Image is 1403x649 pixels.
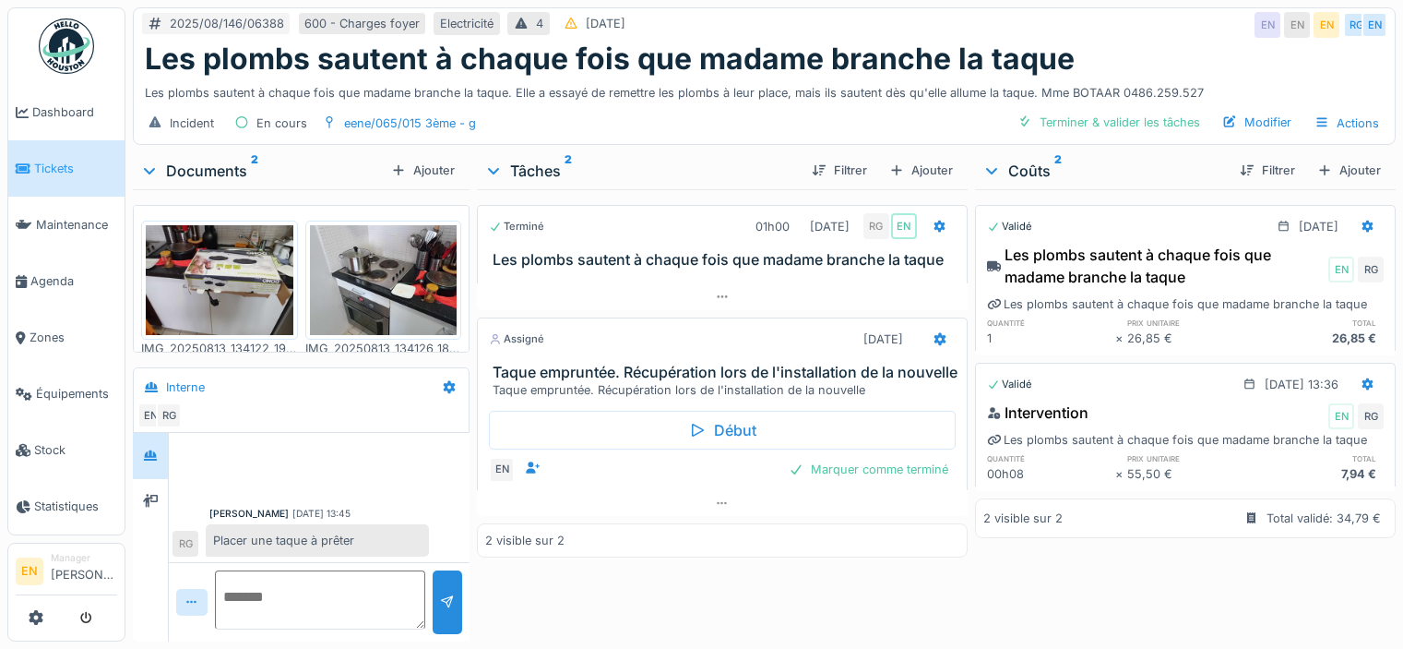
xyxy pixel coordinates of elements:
h6: prix unitaire [1127,452,1255,464]
div: Coûts [982,160,1225,182]
div: Les plombs sautent à chaque fois que madame branche la taque. Elle a essayé de remettre les plomb... [145,77,1384,102]
span: Tickets [34,160,117,177]
h6: prix unitaire [1127,317,1255,329]
div: 600 - Charges foyer [304,15,420,32]
div: 7,94 € [1255,465,1384,483]
div: eene/065/015 3ème - g [344,114,476,132]
h1: Les plombs sautent à chaque fois que madame branche la taque [145,42,1075,77]
a: Dashboard [8,84,125,140]
div: En cours [256,114,307,132]
div: EN [1284,12,1310,38]
span: Statistiques [34,498,117,515]
div: 55,50 € [1127,465,1255,483]
a: EN Manager[PERSON_NAME] [16,551,117,595]
div: Assigné [489,331,544,347]
div: 26,85 € [1255,330,1384,347]
a: Équipements [8,366,125,422]
div: Ajouter [1310,158,1388,183]
h3: Taque empruntée. Récupération lors de l'installation de la nouvelle [493,364,959,381]
div: EN [1314,12,1339,38]
div: Placer une taque à prêter [206,524,429,557]
div: Filtrer [804,158,874,183]
h6: quantité [987,317,1115,329]
div: Actions [1306,110,1387,137]
div: [DATE] [586,15,625,32]
li: EN [16,558,43,585]
div: 2025/08/146/06388 [170,15,284,32]
div: Terminer & valider les tâches [1010,110,1207,135]
div: Début [489,411,956,450]
div: Incident [170,114,214,132]
div: Les plombs sautent à chaque fois que madame branche la taque [987,244,1325,288]
li: [PERSON_NAME] [51,551,117,591]
h3: Les plombs sautent à chaque fois que madame branche la taque [493,251,959,269]
div: Validé [987,377,1032,392]
div: IMG_20250813_134126_186.jpg [305,340,462,357]
sup: 2 [1054,160,1062,182]
div: [DATE] [1299,218,1338,235]
div: EN [489,457,515,483]
div: Taque empruntée. Récupération lors de l'installation de la nouvelle [493,381,959,399]
div: EN [1328,403,1354,429]
div: 2 visible sur 2 [485,532,565,549]
span: Zones [30,329,117,346]
div: [DATE] 13:36 [1265,376,1338,393]
img: 9t46vzhhifkgf6yrm10askmgvalh [310,225,458,336]
h6: total [1255,317,1384,329]
div: 01h00 [755,218,790,235]
div: Electricité [440,15,493,32]
div: EN [1254,12,1280,38]
div: Tâches [484,160,797,182]
span: Stock [34,441,117,459]
span: Équipements [36,385,117,403]
div: EN [1361,12,1387,38]
sup: 2 [565,160,572,182]
div: Ajouter [384,158,462,183]
div: [DATE] [810,218,850,235]
div: 26,85 € [1127,330,1255,347]
div: RG [1343,12,1369,38]
div: RG [172,531,198,557]
a: Zones [8,309,125,366]
div: Documents [140,160,384,182]
div: [DATE] 13:45 [292,507,351,521]
img: Badge_color-CXgf-gQk.svg [39,18,94,74]
a: Statistiques [8,478,125,535]
div: [DATE] [863,331,903,348]
div: RG [1358,257,1384,282]
div: Marquer comme terminé [781,457,956,482]
div: Total validé: 34,79 € [1266,510,1381,527]
div: EN [137,403,163,428]
div: Interne [166,379,205,396]
div: EN [1328,257,1354,282]
div: Ajouter [882,158,960,183]
div: RG [863,213,889,239]
div: [PERSON_NAME] [209,507,289,521]
div: 2 visible sur 2 [983,510,1063,527]
div: Les plombs sautent à chaque fois que madame branche la taque [987,431,1367,449]
a: Maintenance [8,197,125,253]
div: EN [891,213,917,239]
div: Filtrer [1232,158,1302,183]
div: IMG_20250813_134122_199.jpg [141,340,298,357]
div: Terminé [489,219,544,234]
div: Les plombs sautent à chaque fois que madame branche la taque [987,295,1367,313]
sup: 2 [251,160,258,182]
h6: quantité [987,452,1115,464]
img: so5qwoyghhm630t9ga91guyryyje [146,225,293,336]
div: Intervention [987,402,1088,424]
div: × [1115,465,1127,483]
div: 00h08 [987,465,1115,483]
div: 4 [536,15,543,32]
div: RG [1358,403,1384,429]
a: Agenda [8,253,125,309]
span: Dashboard [32,103,117,121]
span: Agenda [30,272,117,290]
a: Tickets [8,140,125,197]
h6: total [1255,452,1384,464]
a: Stock [8,422,125,478]
div: Modifier [1215,110,1299,135]
span: Maintenance [36,216,117,234]
div: 1 [987,330,1115,347]
div: × [1115,330,1127,347]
